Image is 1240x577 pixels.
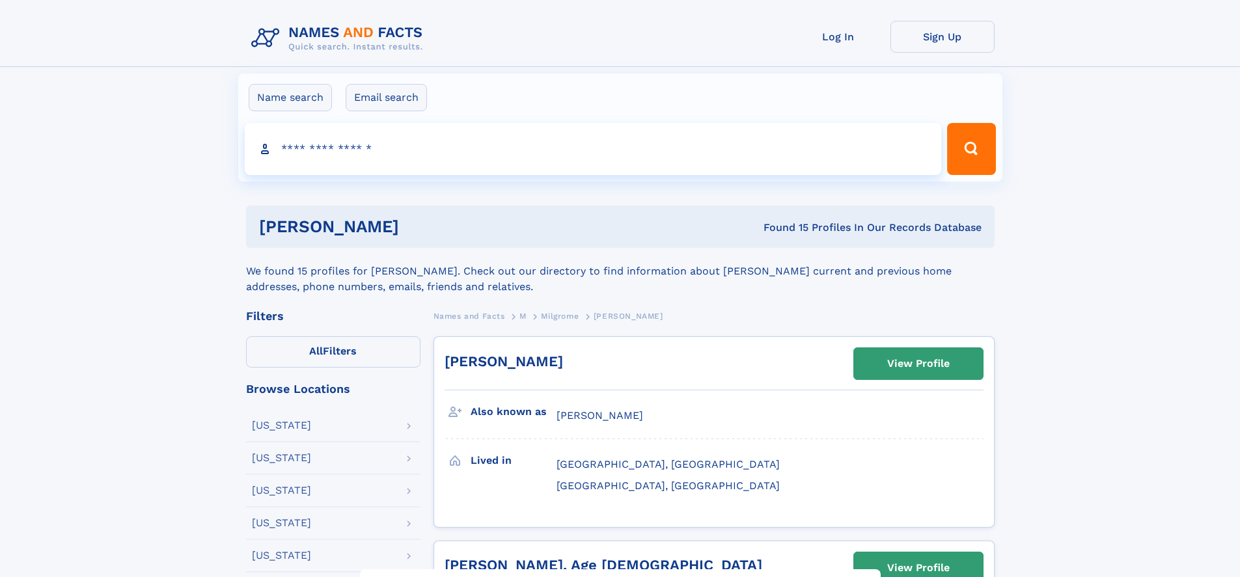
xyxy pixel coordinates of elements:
[471,450,557,472] h3: Lived in
[309,345,323,357] span: All
[557,458,780,470] span: [GEOGRAPHIC_DATA], [GEOGRAPHIC_DATA]
[246,336,420,368] label: Filters
[246,383,420,395] div: Browse Locations
[249,84,332,111] label: Name search
[246,310,420,322] div: Filters
[245,123,942,175] input: search input
[887,349,950,379] div: View Profile
[246,248,995,295] div: We found 15 profiles for [PERSON_NAME]. Check out our directory to find information about [PERSON...
[594,312,663,321] span: [PERSON_NAME]
[252,453,311,463] div: [US_STATE]
[246,21,434,56] img: Logo Names and Facts
[854,348,983,379] a: View Profile
[581,221,982,235] div: Found 15 Profiles In Our Records Database
[471,401,557,423] h3: Also known as
[541,308,579,324] a: Milgrome
[541,312,579,321] span: Milgrome
[252,420,311,431] div: [US_STATE]
[259,219,581,235] h1: [PERSON_NAME]
[434,308,505,324] a: Names and Facts
[947,123,995,175] button: Search Button
[252,518,311,528] div: [US_STATE]
[519,308,527,324] a: M
[445,557,762,573] a: [PERSON_NAME], Age [DEMOGRAPHIC_DATA]
[519,312,527,321] span: M
[557,479,780,492] span: [GEOGRAPHIC_DATA], [GEOGRAPHIC_DATA]
[890,21,995,53] a: Sign Up
[346,84,427,111] label: Email search
[445,353,563,369] a: [PERSON_NAME]
[557,409,643,422] span: [PERSON_NAME]
[252,485,311,496] div: [US_STATE]
[252,550,311,561] div: [US_STATE]
[786,21,890,53] a: Log In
